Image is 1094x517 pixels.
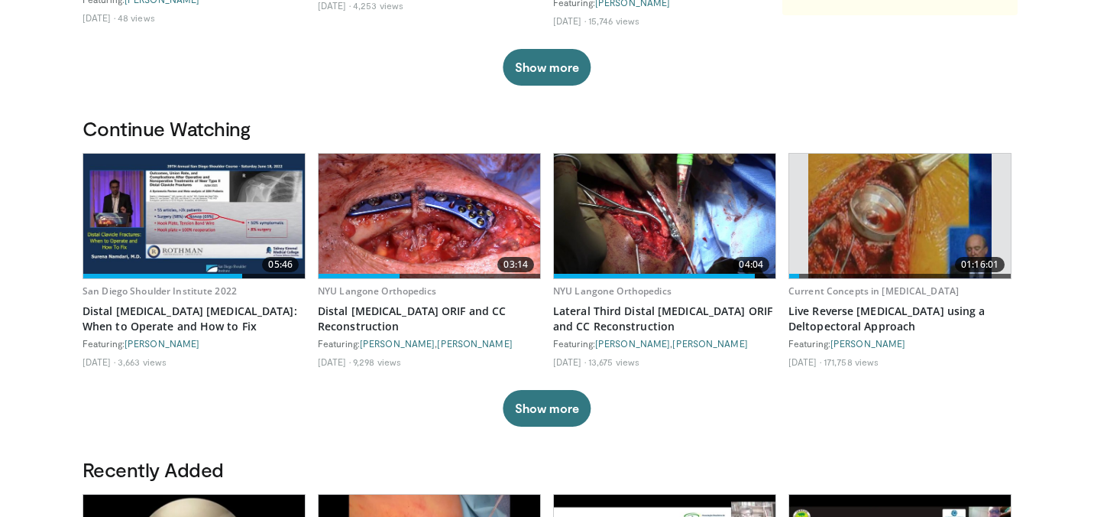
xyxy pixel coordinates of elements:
a: [PERSON_NAME] [437,338,512,349]
div: Featuring: [83,337,306,350]
a: NYU Langone Orthopedics [553,285,672,298]
a: Current Concepts in [MEDICAL_DATA] [788,285,959,298]
div: Featuring: , [553,337,776,350]
a: [PERSON_NAME] [360,338,435,349]
a: NYU Langone Orthopedics [318,285,436,298]
li: 171,758 views [824,356,879,368]
div: Featuring: [788,337,1011,350]
li: [DATE] [83,11,115,24]
span: 03:14 [497,257,534,272]
li: 15,746 views [588,15,639,27]
button: Show more [503,49,591,86]
a: San Diego Shoulder Institute 2022 [83,285,237,298]
a: Distal [MEDICAL_DATA] ORIF and CC Reconstruction [318,304,541,334]
li: 9,298 views [353,356,401,368]
a: [PERSON_NAME] [672,338,747,349]
span: 04:04 [733,257,769,272]
img: 72e689cd-b329-4d4e-bac3-2853c73157b7.620x360_q85_upscale.jpg [83,154,305,278]
img: 975f9b4a-0628-4e1f-be82-64e786784faa.jpg.620x360_q85_upscale.jpg [319,154,540,278]
li: 3,663 views [118,356,167,368]
li: [DATE] [553,15,586,27]
a: [PERSON_NAME] [830,338,905,349]
a: [PERSON_NAME] [125,338,199,349]
button: Show more [503,390,591,427]
a: 03:14 [319,154,540,278]
a: Live Reverse [MEDICAL_DATA] using a Deltopectoral Approach [788,304,1011,334]
span: 01:16:01 [955,257,1005,272]
a: 01:16:01 [789,154,1011,278]
h3: Recently Added [83,457,1011,482]
li: 13,675 views [588,356,639,368]
li: [DATE] [788,356,821,368]
h3: Continue Watching [83,116,1011,141]
a: Distal [MEDICAL_DATA] [MEDICAL_DATA]: When to Operate and How to Fix [83,304,306,334]
span: 05:46 [262,257,299,272]
li: [DATE] [553,356,586,368]
a: [PERSON_NAME] [595,338,670,349]
img: 684033_3.png.620x360_q85_upscale.jpg [808,154,992,278]
img: b53f9957-e81c-4985-86d3-a61d71e8d4c2.620x360_q85_upscale.jpg [554,154,775,278]
div: Featuring: , [318,337,541,350]
li: [DATE] [318,356,351,368]
a: Lateral Third Distal [MEDICAL_DATA] ORIF and CC Reconstruction [553,304,776,334]
a: 04:04 [554,154,775,278]
li: 48 views [118,11,155,24]
a: 05:46 [83,154,305,278]
li: [DATE] [83,356,115,368]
